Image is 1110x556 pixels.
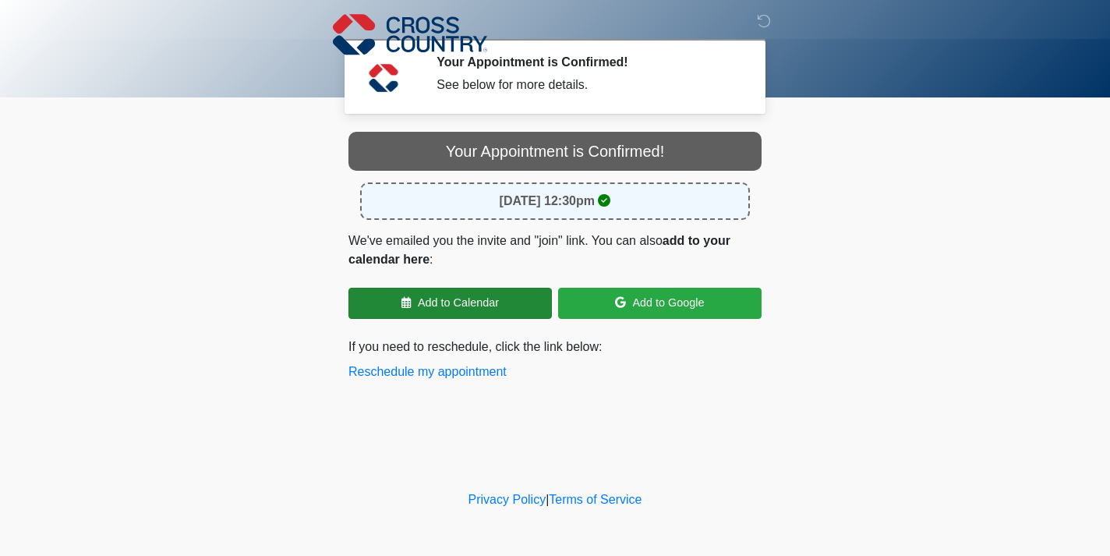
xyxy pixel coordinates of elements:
[348,338,762,381] p: If you need to reschedule, click the link below:
[500,194,595,207] strong: [DATE] 12:30pm
[348,363,507,381] button: Reschedule my appointment
[549,493,642,506] a: Terms of Service
[348,288,552,319] a: Add to Calendar
[333,12,487,57] img: Cross Country Logo
[348,232,762,269] p: We've emailed you the invite and "join" link. You can also :
[468,493,546,506] a: Privacy Policy
[437,76,738,94] div: See below for more details.
[546,493,549,506] a: |
[558,288,762,319] a: Add to Google
[360,55,407,101] img: Agent Avatar
[348,132,762,171] div: Your Appointment is Confirmed!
